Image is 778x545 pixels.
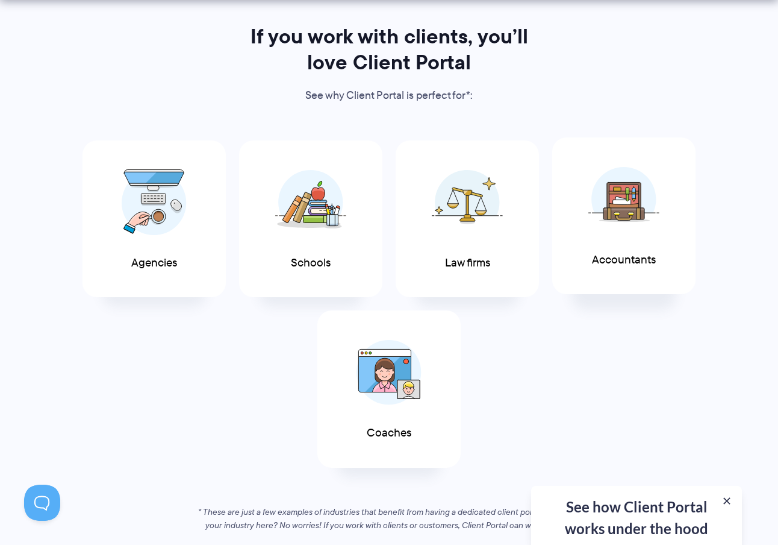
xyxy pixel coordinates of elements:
a: Accountants [552,137,696,295]
span: Schools [291,257,331,269]
span: Agencies [131,257,177,269]
span: Law firms [445,257,490,269]
span: Accountants [592,254,656,266]
a: Coaches [317,310,461,468]
p: See why Client Portal is perfect for*: [234,87,544,105]
a: Schools [239,140,382,298]
h2: If you work with clients, you’ll love Client Portal [234,24,544,75]
iframe: Toggle Customer Support [24,485,60,521]
a: Law firms [396,140,539,298]
a: Agencies [82,140,226,298]
em: * These are just a few examples of industries that benefit from having a dedicated client portal.... [198,506,580,531]
span: Coaches [367,427,411,439]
